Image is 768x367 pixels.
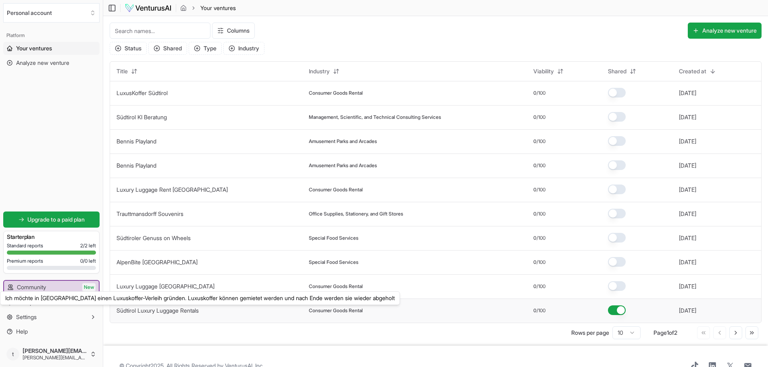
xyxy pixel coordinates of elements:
span: Special Food Services [309,259,358,265]
span: t [6,348,19,361]
button: [DATE] [679,89,696,97]
span: Standard reports [7,243,43,249]
button: Bennis Playland [117,162,156,170]
button: t[PERSON_NAME][EMAIL_ADDRESS][DOMAIN_NAME][PERSON_NAME][EMAIL_ADDRESS][DOMAIN_NAME] [3,344,100,364]
span: Management, Scientific, and Technical Consulting Services [309,114,441,120]
span: 1 [667,329,669,336]
button: [DATE] [679,113,696,121]
button: Trauttmansdorff Souvenirs [117,210,183,218]
span: /100 [537,114,545,120]
span: 2 / 2 left [80,243,96,249]
button: LuxusKoffer Südtirol [117,89,168,97]
span: Premium reports [7,258,43,264]
span: Viability [533,67,554,75]
span: Community [17,283,46,291]
a: Analyze new venture [3,56,100,69]
span: Your ventures [16,44,52,52]
div: Platform [3,29,100,42]
img: logo [125,3,172,13]
span: Settings [16,313,37,321]
a: CommunityNew [4,281,99,294]
button: Viability [529,65,568,78]
button: Analyze new venture [688,23,762,39]
a: Bennis Playland [117,162,156,169]
button: [DATE] [679,186,696,194]
span: Your ventures [200,4,236,12]
span: Amusement Parks and Arcades [309,138,377,145]
span: New [82,283,96,291]
button: Shared [603,65,641,78]
button: [DATE] [679,258,696,266]
span: Page [654,329,667,336]
a: Trauttmansdorff Souvenirs [117,210,183,217]
span: /100 [537,187,545,193]
span: 0 [533,283,537,290]
button: Bennis Playland [117,137,156,145]
span: 0 [533,187,537,193]
span: Help [16,328,28,336]
button: Luxury Luggage Rent [GEOGRAPHIC_DATA] [117,186,228,194]
span: 0 [533,259,537,265]
button: Südtiroler Genuss on Wheels [117,234,191,242]
span: 0 [533,114,537,120]
span: Office Supplies, Stationery, and Gift Stores [309,211,403,217]
a: Südtirol Luxury Luggage Rentals [117,307,199,314]
span: 0 [533,235,537,241]
span: Created at [679,67,706,75]
span: Upgrade to a paid plan [27,216,85,224]
span: of [669,329,674,336]
button: [DATE] [679,307,696,315]
a: Luxury Luggage [GEOGRAPHIC_DATA] [117,283,214,290]
p: Ich möchte in [GEOGRAPHIC_DATA] einen Luxuskoffer-Verleih gründen. Luxuskoffer können gemietet we... [5,294,395,302]
span: 0 [533,162,537,169]
span: /100 [537,211,545,217]
a: Südtirol KI Beratung [117,114,167,120]
input: Search names... [110,23,210,39]
span: Shared [608,67,626,75]
a: Help [3,325,100,338]
span: Industry [309,67,330,75]
span: Special Food Services [309,235,358,241]
span: Amusement Parks and Arcades [309,162,377,169]
span: Analyze new venture [16,59,69,67]
span: 0 [533,307,537,314]
button: [DATE] [679,234,696,242]
button: [DATE] [679,137,696,145]
a: Upgrade to a paid plan [3,211,100,228]
button: Südtirol Luxury Luggage Rentals [117,307,199,315]
span: /100 [537,235,545,241]
span: 2 [674,329,677,336]
button: Luxury Luggage [GEOGRAPHIC_DATA] [117,282,214,290]
button: [DATE] [679,282,696,290]
button: Select an organization [3,3,100,23]
button: [DATE] [679,210,696,218]
button: Settings [3,311,100,323]
span: /100 [537,162,545,169]
span: Consumer Goods Rental [309,90,363,96]
button: Type [189,42,222,55]
nav: breadcrumb [180,4,236,12]
button: Südtirol KI Beratung [117,113,167,121]
span: 0 [533,211,537,217]
button: Shared [148,42,187,55]
a: Your ventures [3,42,100,55]
span: [PERSON_NAME][EMAIL_ADDRESS][DOMAIN_NAME] [23,355,87,361]
button: Industry [304,65,344,78]
span: Consumer Goods Rental [309,307,363,314]
button: Created at [674,65,721,78]
a: Bennis Playland [117,138,156,145]
button: Columns [212,23,255,39]
p: Rows per page [571,329,609,337]
span: Title [117,67,128,75]
span: /100 [537,90,545,96]
span: Consumer Goods Rental [309,187,363,193]
span: 0 [533,90,537,96]
button: AlpenBite [GEOGRAPHIC_DATA] [117,258,198,266]
button: [DATE] [679,162,696,170]
span: /100 [537,138,545,145]
a: AlpenBite [GEOGRAPHIC_DATA] [117,259,198,265]
span: /100 [537,283,545,290]
span: [PERSON_NAME][EMAIL_ADDRESS][DOMAIN_NAME] [23,347,87,355]
span: /100 [537,307,545,314]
